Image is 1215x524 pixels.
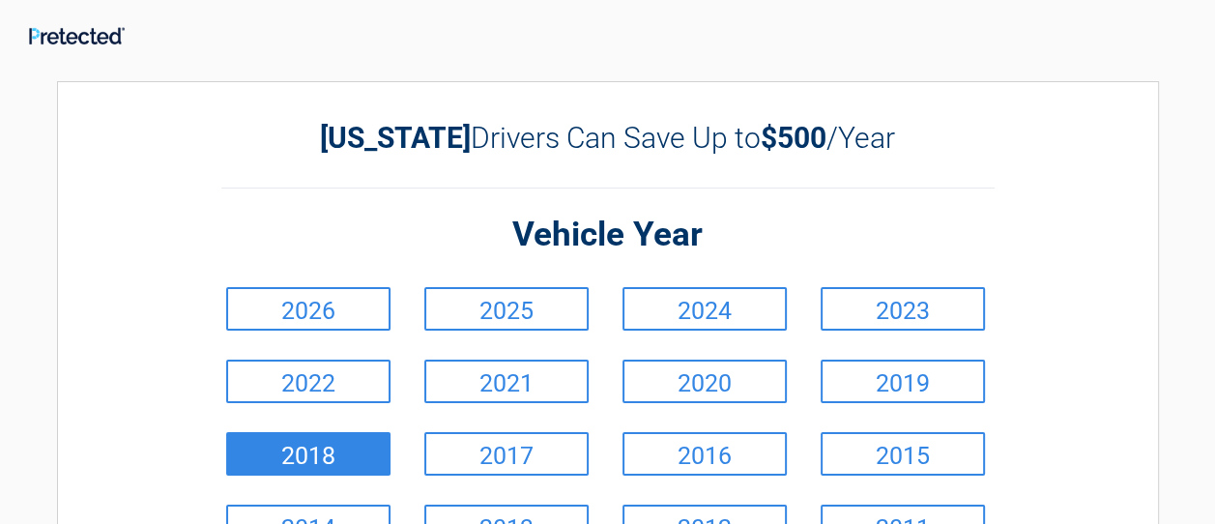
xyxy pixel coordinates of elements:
[424,360,589,403] a: 2021
[320,121,471,155] b: [US_STATE]
[622,287,787,331] a: 2024
[226,432,391,476] a: 2018
[226,287,391,331] a: 2026
[424,432,589,476] a: 2017
[622,360,787,403] a: 2020
[221,213,995,258] h2: Vehicle Year
[622,432,787,476] a: 2016
[761,121,826,155] b: $500
[821,287,985,331] a: 2023
[821,360,985,403] a: 2019
[424,287,589,331] a: 2025
[226,360,391,403] a: 2022
[821,432,985,476] a: 2015
[29,27,125,44] img: Main Logo
[221,121,995,155] h2: Drivers Can Save Up to /Year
